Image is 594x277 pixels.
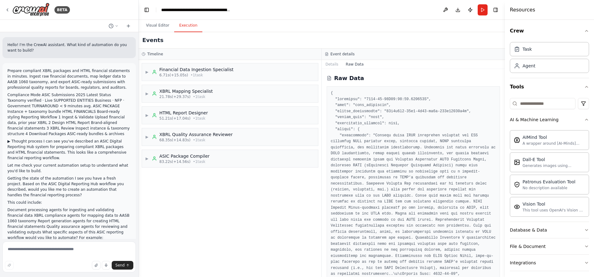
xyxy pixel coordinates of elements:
div: Dall-E Tool [523,156,585,163]
p: Let me check your current automation setup to understand what you'd like to build. [7,163,131,174]
p: Prepare compliant XBRL packages and HTML financial statements in minutes. Ingest raw financial do... [7,68,131,90]
p: Hello! I'm the CrewAI assistant. What kind of automation do you want to build? [7,42,131,53]
span: 6.71s (+15.05s) [159,73,188,78]
div: Vision Tool [523,201,585,207]
div: Patronus Evaluation Tool [523,179,575,185]
h2: Events [142,36,163,45]
button: Start a new chat [123,22,133,30]
div: AI & Machine Learning [510,117,558,123]
div: ASIC Package Compiler [159,153,209,159]
button: Switch to previous chat [106,22,121,30]
div: XBRL Mapping Specialist [159,88,213,94]
button: Click to speak your automation idea [102,261,110,270]
span: • 1 task [193,159,205,164]
span: 21.78s (+29.37s) [159,94,191,99]
div: AI & Machine Learning [510,128,589,222]
button: Upload files [92,261,101,270]
div: This tool uses OpenAI's Vision API to describe the contents of an image. [523,208,585,213]
button: Hide right sidebar [491,6,500,14]
img: Logo [12,3,49,17]
span: ▶ [145,70,149,75]
button: Send [112,261,133,270]
button: Raw Data [342,60,368,69]
span: Send [115,263,125,268]
div: Crew [510,40,589,78]
div: BETA [54,6,70,14]
p: Getting the state of the automation I see you have a fresh project. Based on the ASIC Digital Rep... [7,176,131,198]
img: AIMindTool [514,137,520,143]
h4: Resources [510,6,535,14]
span: • 1 task [191,73,203,78]
span: 68.35s (+14.83s) [159,138,191,143]
div: Generates images using OpenAI's Dall-E model. [523,163,585,168]
h2: Raw Data [334,74,364,83]
img: PatronusEvalTool [514,181,520,188]
button: Details [322,60,342,69]
div: No description available [523,185,575,190]
p: Document processing agents for ingesting and validating financial data XBRL compliance agents for... [7,207,131,241]
button: Crew [510,22,589,40]
span: 51.21s (+17.04s) [159,116,191,121]
span: ▶ [145,113,149,118]
button: File & Document [510,238,589,254]
span: • 1 task [193,94,205,99]
div: File & Document [510,243,546,249]
button: Visual Editor [141,19,174,32]
img: DallETool [514,159,520,165]
h3: Event details [330,52,355,57]
p: ▶ Thought process I can see you've described an ASIC Digital Reporting Hub system for preparing c... [7,138,131,161]
button: Improve this prompt [5,261,14,270]
div: A wrapper around [AI-Minds]([URL][DOMAIN_NAME]). Useful for when you need answers to questions fr... [523,141,585,146]
button: AI & Machine Learning [510,112,589,128]
button: Hide left sidebar [142,6,151,14]
nav: breadcrumb [161,7,231,13]
button: Database & Data [510,222,589,238]
h3: Timeline [147,52,163,57]
span: ▶ [145,156,149,161]
span: • 1 task [193,138,205,143]
img: VisionTool [514,204,520,210]
span: • 1 task [193,116,205,121]
button: Integrations [510,255,589,271]
p: Compliance Mode ASIC Submissions 2025 Latest Status Taxonomy verified · Live SUPPORTED ENTITIES B... [7,92,131,137]
div: Task [523,46,532,52]
div: Financial Data Ingestion Specialist [159,66,234,73]
div: Database & Data [510,227,547,233]
button: Tools [510,78,589,96]
div: HTML Report Designer [159,110,208,116]
span: ▶ [145,134,149,139]
div: XBRL Quality Assurance Reviewer [159,131,233,138]
div: Agent [523,63,535,69]
button: Execution [174,19,202,32]
p: This could include: [7,200,131,205]
span: ▶ [145,91,149,96]
div: Integrations [510,260,536,266]
div: AIMind Tool [523,134,585,140]
span: 83.22s (+14.56s) [159,159,191,164]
